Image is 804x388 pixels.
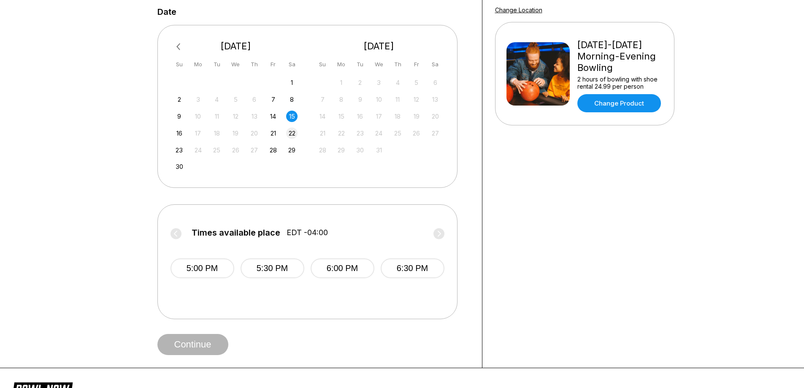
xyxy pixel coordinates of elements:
div: Choose Saturday, November 1st, 2025 [286,77,298,88]
div: Not available Friday, December 5th, 2025 [411,77,422,88]
div: Not available Sunday, December 14th, 2025 [317,111,328,122]
div: Th [249,59,260,70]
div: Not available Wednesday, December 24th, 2025 [373,128,384,139]
div: Not available Tuesday, December 30th, 2025 [355,144,366,156]
div: Su [173,59,185,70]
div: Not available Saturday, December 27th, 2025 [430,128,441,139]
div: [DATE] [171,41,301,52]
div: Choose Sunday, November 2nd, 2025 [173,94,185,105]
div: Not available Monday, December 1st, 2025 [336,77,347,88]
div: Choose Sunday, November 9th, 2025 [173,111,185,122]
div: Not available Monday, December 8th, 2025 [336,94,347,105]
div: Choose Friday, November 14th, 2025 [268,111,279,122]
div: Not available Tuesday, December 16th, 2025 [355,111,366,122]
div: Not available Saturday, December 13th, 2025 [430,94,441,105]
div: Not available Saturday, December 20th, 2025 [430,111,441,122]
a: Change Location [495,6,542,14]
div: Su [317,59,328,70]
div: Sa [286,59,298,70]
div: Not available Monday, November 24th, 2025 [192,144,204,156]
div: month 2025-11 [173,76,299,173]
div: Not available Monday, November 3rd, 2025 [192,94,204,105]
div: Not available Wednesday, December 31st, 2025 [373,144,384,156]
button: 5:30 PM [241,258,304,278]
div: Not available Thursday, November 27th, 2025 [249,144,260,156]
div: Not available Wednesday, December 3rd, 2025 [373,77,384,88]
div: Not available Tuesday, November 18th, 2025 [211,128,222,139]
div: Not available Monday, November 10th, 2025 [192,111,204,122]
div: Not available Wednesday, November 26th, 2025 [230,144,241,156]
div: Choose Friday, November 21st, 2025 [268,128,279,139]
div: Not available Sunday, December 28th, 2025 [317,144,328,156]
div: Not available Monday, December 22nd, 2025 [336,128,347,139]
div: [DATE]-[DATE] Morning-Evening Bowling [577,39,663,73]
div: Choose Sunday, November 30th, 2025 [173,161,185,172]
span: EDT -04:00 [287,228,328,237]
div: Not available Friday, December 26th, 2025 [411,128,422,139]
div: Not available Thursday, November 13th, 2025 [249,111,260,122]
div: Not available Wednesday, December 10th, 2025 [373,94,384,105]
button: 6:00 PM [311,258,374,278]
div: Choose Saturday, November 8th, 2025 [286,94,298,105]
div: Not available Tuesday, December 9th, 2025 [355,94,366,105]
div: [DATE] [314,41,444,52]
div: Tu [211,59,222,70]
div: Not available Thursday, November 20th, 2025 [249,128,260,139]
div: Not available Wednesday, November 5th, 2025 [230,94,241,105]
div: Not available Thursday, December 25th, 2025 [392,128,403,139]
div: Not available Wednesday, November 12th, 2025 [230,111,241,122]
div: Not available Thursday, November 6th, 2025 [249,94,260,105]
div: Choose Saturday, November 22nd, 2025 [286,128,298,139]
div: Mo [336,59,347,70]
div: Th [392,59,403,70]
div: Not available Monday, December 29th, 2025 [336,144,347,156]
label: Date [157,7,176,16]
div: Choose Friday, November 28th, 2025 [268,144,279,156]
div: Not available Saturday, December 6th, 2025 [430,77,441,88]
div: Not available Friday, December 12th, 2025 [411,94,422,105]
div: Sa [430,59,441,70]
div: Not available Tuesday, December 2nd, 2025 [355,77,366,88]
div: We [230,59,241,70]
div: Not available Sunday, December 7th, 2025 [317,94,328,105]
div: Mo [192,59,204,70]
div: month 2025-12 [316,76,442,156]
div: Not available Monday, November 17th, 2025 [192,128,204,139]
a: Change Product [577,94,661,112]
div: Not available Thursday, December 11th, 2025 [392,94,403,105]
div: Fr [268,59,279,70]
div: Not available Friday, December 19th, 2025 [411,111,422,122]
div: Choose Friday, November 7th, 2025 [268,94,279,105]
div: Not available Thursday, December 4th, 2025 [392,77,403,88]
div: Not available Monday, December 15th, 2025 [336,111,347,122]
div: Not available Wednesday, November 19th, 2025 [230,128,241,139]
button: 6:30 PM [381,258,444,278]
div: We [373,59,384,70]
div: Not available Tuesday, November 4th, 2025 [211,94,222,105]
div: Not available Sunday, December 21st, 2025 [317,128,328,139]
span: Times available place [192,228,280,237]
div: Fr [411,59,422,70]
div: 2 hours of bowling with shoe rental 24.99 per person [577,76,663,90]
div: Choose Saturday, November 15th, 2025 [286,111,298,122]
div: Not available Tuesday, November 25th, 2025 [211,144,222,156]
div: Not available Wednesday, December 17th, 2025 [373,111,384,122]
div: Tu [355,59,366,70]
div: Choose Sunday, November 16th, 2025 [173,128,185,139]
button: 5:00 PM [171,258,234,278]
img: Friday-Sunday Morning-Evening Bowling [506,42,570,106]
button: Previous Month [173,40,186,54]
div: Not available Thursday, December 18th, 2025 [392,111,403,122]
div: Not available Tuesday, November 11th, 2025 [211,111,222,122]
div: Not available Tuesday, December 23rd, 2025 [355,128,366,139]
div: Choose Saturday, November 29th, 2025 [286,144,298,156]
div: Choose Sunday, November 23rd, 2025 [173,144,185,156]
